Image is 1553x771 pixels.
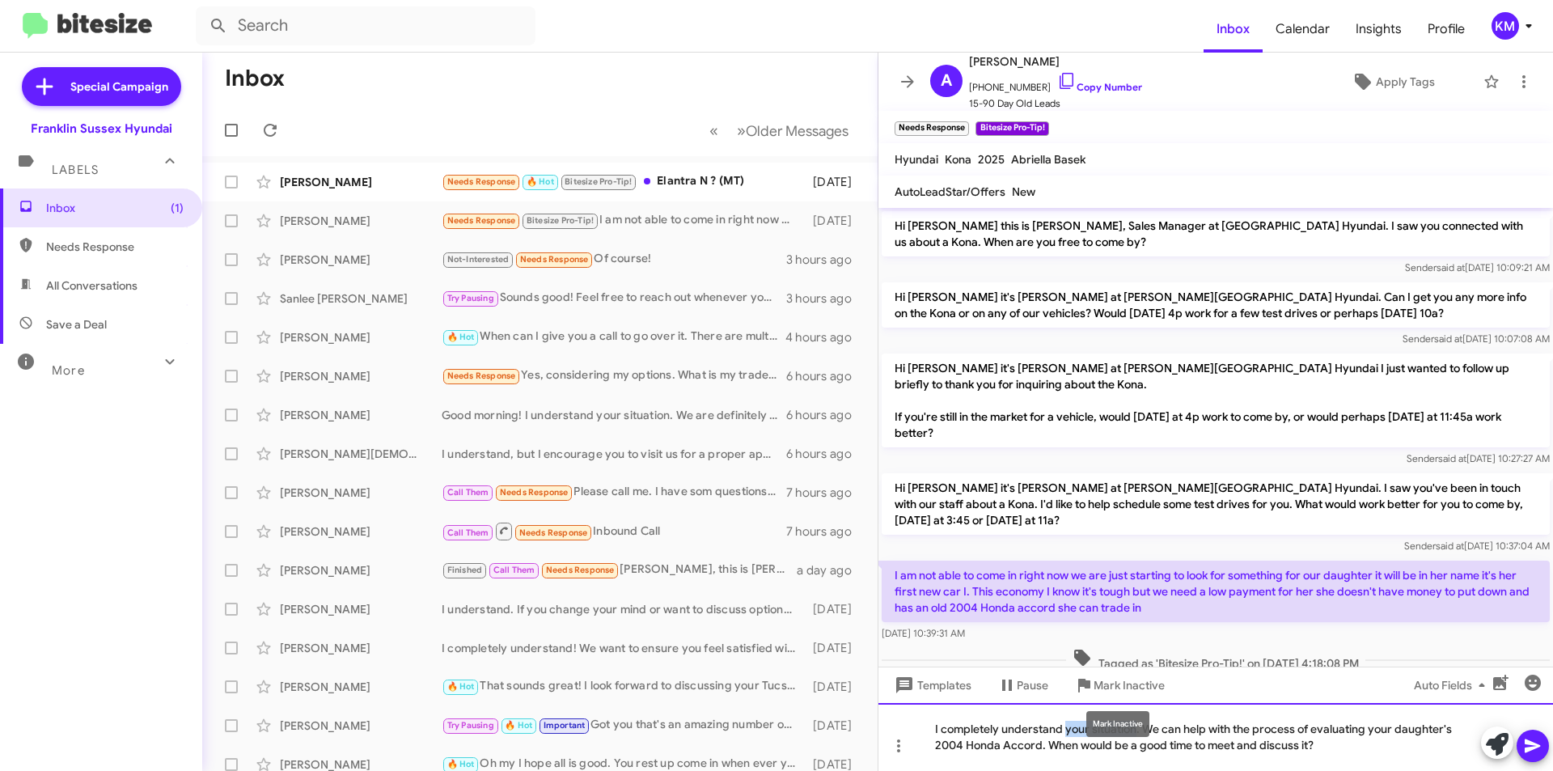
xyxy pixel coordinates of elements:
[1376,67,1435,96] span: Apply Tags
[447,176,516,187] span: Needs Response
[785,329,865,345] div: 4 hours ago
[1204,6,1263,53] span: Inbox
[442,601,805,617] div: I understand. If you change your mind or want to discuss options, feel free to reach out anytime....
[442,446,786,462] div: I understand, but I encourage you to visit us for a proper appraisal of your Elantra. It ensures ...
[878,703,1553,771] div: I completely understand your situation. We can help with the process of evaluating your daughter'...
[1492,12,1519,40] div: KM
[1401,671,1504,700] button: Auto Fields
[805,718,865,734] div: [DATE]
[280,174,442,190] div: [PERSON_NAME]
[786,485,865,501] div: 7 hours ago
[786,368,865,384] div: 6 hours ago
[1310,67,1475,96] button: Apply Tags
[442,521,786,541] div: Inbound Call
[1414,671,1492,700] span: Auto Fields
[280,485,442,501] div: [PERSON_NAME]
[52,163,99,177] span: Labels
[280,213,442,229] div: [PERSON_NAME]
[1415,6,1478,53] a: Profile
[280,718,442,734] div: [PERSON_NAME]
[1343,6,1415,53] a: Insights
[786,446,865,462] div: 6 hours ago
[70,78,168,95] span: Special Campaign
[878,671,984,700] button: Templates
[46,277,138,294] span: All Conversations
[31,121,172,137] div: Franklin Sussex Hyundai
[442,677,805,696] div: That sounds great! I look forward to discussing your Tucson when you come in for the oil change. ...
[700,114,728,147] button: Previous
[447,332,475,342] span: 🔥 Hot
[969,95,1142,112] span: 15-90 Day Old Leads
[1404,540,1550,552] span: Sender [DATE] 10:37:04 AM
[442,716,805,735] div: Got you that's an amazing number on it. give me a shout when your back up id like to see there wo...
[280,601,442,617] div: [PERSON_NAME]
[505,720,532,731] span: 🔥 Hot
[22,67,181,106] a: Special Campaign
[442,561,797,579] div: [PERSON_NAME], this is [PERSON_NAME], my 2033 Santa [PERSON_NAME] has broken down. The car overhe...
[447,215,516,226] span: Needs Response
[1403,333,1550,345] span: Sender [DATE] 10:07:08 AM
[975,121,1048,136] small: Bitesize Pro-Tip!
[442,366,786,385] div: Yes, considering my options. What is my trade in value?
[891,671,971,700] span: Templates
[196,6,535,45] input: Search
[447,565,483,575] span: Finished
[52,363,85,378] span: More
[1061,671,1178,700] button: Mark Inactive
[786,523,865,540] div: 7 hours ago
[882,282,1550,328] p: Hi [PERSON_NAME] it's [PERSON_NAME] at [PERSON_NAME][GEOGRAPHIC_DATA] Hyundai. Can I get you any ...
[1066,648,1365,671] span: Tagged as 'Bitesize Pro-Tip!' on [DATE] 4:18:08 PM
[709,121,718,141] span: «
[519,527,588,538] span: Needs Response
[225,66,285,91] h1: Inbox
[1405,261,1550,273] span: Sender [DATE] 10:09:21 AM
[978,152,1005,167] span: 2025
[882,211,1550,256] p: Hi [PERSON_NAME] this is [PERSON_NAME], Sales Manager at [GEOGRAPHIC_DATA] Hyundai. I saw you con...
[1017,671,1048,700] span: Pause
[1011,152,1085,167] span: Abriella Basek
[442,483,786,502] div: Please call me. I have som questions about trim levels.
[280,562,442,578] div: [PERSON_NAME]
[895,152,938,167] span: Hyundai
[895,184,1005,199] span: AutoLeadStar/Offers
[500,487,569,498] span: Needs Response
[46,239,184,255] span: Needs Response
[969,52,1142,71] span: [PERSON_NAME]
[442,328,785,346] div: When can I give you a call to go over it. There are multiple programs available for it. I wouldn'...
[280,523,442,540] div: [PERSON_NAME]
[1263,6,1343,53] a: Calendar
[805,640,865,656] div: [DATE]
[280,446,442,462] div: [PERSON_NAME][DEMOGRAPHIC_DATA]
[447,254,510,265] span: Not-Interested
[442,407,786,423] div: Good morning! I understand your situation. We are definitely interested in buying back your Kona....
[442,250,786,269] div: Of course!
[520,254,589,265] span: Needs Response
[280,329,442,345] div: [PERSON_NAME]
[1094,671,1165,700] span: Mark Inactive
[882,354,1550,447] p: Hi [PERSON_NAME] it's [PERSON_NAME] at [PERSON_NAME][GEOGRAPHIC_DATA] Hyundai I just wanted to fo...
[280,368,442,384] div: [PERSON_NAME]
[895,121,969,136] small: Needs Response
[700,114,858,147] nav: Page navigation example
[746,122,848,140] span: Older Messages
[442,211,805,230] div: I am not able to come in right now we are just starting to look for something for our daughter it...
[1407,452,1550,464] span: Sender [DATE] 10:27:27 AM
[527,215,594,226] span: Bitesize Pro-Tip!
[882,561,1550,622] p: I am not able to come in right now we are just starting to look for something for our daughter it...
[797,562,865,578] div: a day ago
[737,121,746,141] span: »
[442,172,805,191] div: Elantra N ? (MT)
[786,407,865,423] div: 6 hours ago
[447,371,516,381] span: Needs Response
[786,290,865,307] div: 3 hours ago
[805,213,865,229] div: [DATE]
[1436,540,1464,552] span: said at
[46,316,107,333] span: Save a Deal
[527,176,554,187] span: 🔥 Hot
[786,252,865,268] div: 3 hours ago
[984,671,1061,700] button: Pause
[565,176,632,187] span: Bitesize Pro-Tip!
